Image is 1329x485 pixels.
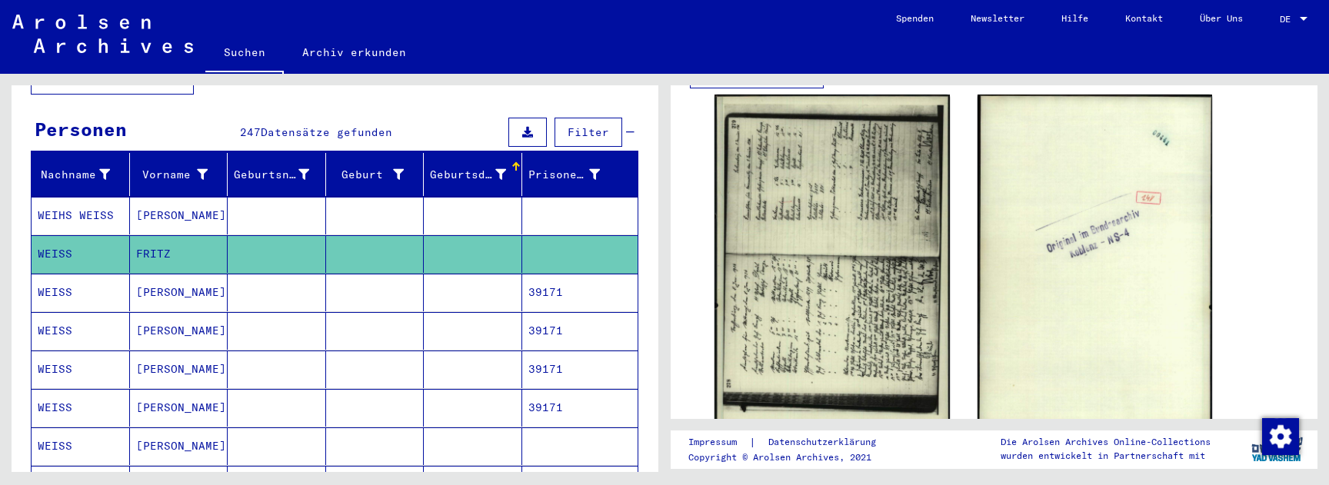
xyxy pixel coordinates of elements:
[326,153,425,196] mat-header-cell: Geburt‏
[38,162,129,187] div: Nachname
[130,350,228,388] mat-cell: [PERSON_NAME]
[528,167,601,183] div: Prisoner #
[756,434,894,450] a: Datenschutzerklärung
[332,162,424,187] div: Geburt‏
[228,153,326,196] mat-header-cell: Geburtsname
[528,162,620,187] div: Prisoner #
[332,167,405,183] div: Geburt‏
[522,312,638,350] mat-cell: 39171
[35,115,127,143] div: Personen
[261,125,392,139] span: Datensätze gefunden
[32,350,130,388] mat-cell: WEISS
[688,450,894,464] p: Copyright © Arolsen Archives, 2021
[1001,449,1211,463] p: wurden entwickelt in Partnerschaft mit
[568,125,609,139] span: Filter
[978,95,1213,430] img: 002.jpg
[1280,14,1297,25] span: DE
[1001,435,1211,449] p: Die Arolsen Archives Online-Collections
[430,167,506,183] div: Geburtsdatum
[32,427,130,465] mat-cell: WEISS
[424,153,522,196] mat-header-cell: Geburtsdatum
[522,350,638,388] mat-cell: 39171
[130,427,228,465] mat-cell: [PERSON_NAME]
[1262,418,1299,455] img: Zustimmung ändern
[32,312,130,350] mat-cell: WEISS
[136,162,228,187] div: Vorname
[688,434,749,450] a: Impressum
[205,34,284,74] a: Suchen
[12,15,193,53] img: Arolsen_neg.svg
[688,434,894,450] div: |
[234,162,328,187] div: Geburtsname
[714,95,950,428] img: 001.jpg
[32,235,130,273] mat-cell: WEISS
[130,389,228,427] mat-cell: [PERSON_NAME]
[234,167,309,183] div: Geburtsname
[522,274,638,311] mat-cell: 39171
[130,274,228,311] mat-cell: [PERSON_NAME]
[284,34,425,71] a: Archiv erkunden
[136,167,208,183] div: Vorname
[130,235,228,273] mat-cell: FRITZ
[240,125,261,139] span: 247
[522,153,638,196] mat-header-cell: Prisoner #
[555,118,622,147] button: Filter
[32,197,130,234] mat-cell: WEIHS WEISS
[32,389,130,427] mat-cell: WEISS
[130,153,228,196] mat-header-cell: Vorname
[130,197,228,234] mat-cell: [PERSON_NAME]
[38,167,110,183] div: Nachname
[130,312,228,350] mat-cell: [PERSON_NAME]
[32,274,130,311] mat-cell: WEISS
[32,153,130,196] mat-header-cell: Nachname
[1248,430,1306,468] img: yv_logo.png
[430,162,525,187] div: Geburtsdatum
[522,389,638,427] mat-cell: 39171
